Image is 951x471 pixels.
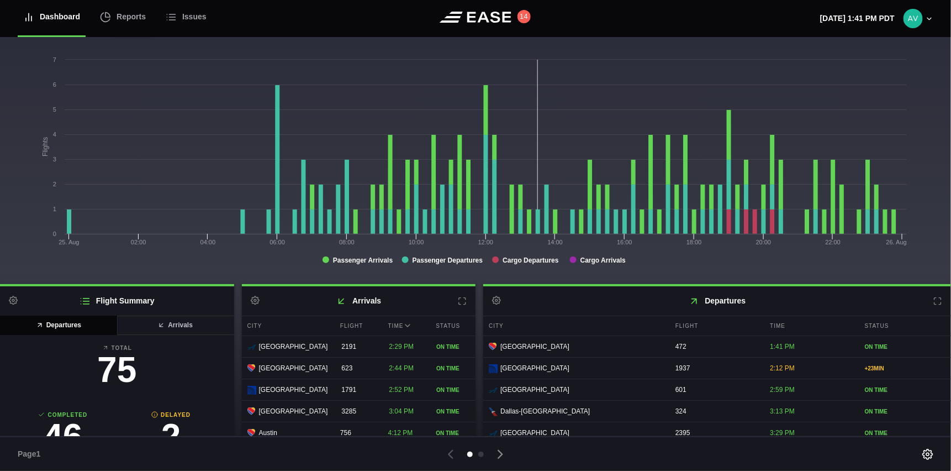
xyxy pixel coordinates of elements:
div: ON TIME [436,386,470,394]
div: + 23 MIN [865,364,945,373]
a: Total75 [9,344,225,393]
b: Total [9,344,225,352]
span: [GEOGRAPHIC_DATA] [259,385,328,395]
text: 5 [53,106,56,113]
text: 20:00 [756,239,772,245]
text: 2 [53,181,56,187]
span: [GEOGRAPHIC_DATA] [500,385,569,395]
div: ON TIME [865,429,945,437]
text: 18:00 [686,239,702,245]
div: ON TIME [436,407,470,416]
div: Status [430,316,475,336]
text: 3 [53,156,56,163]
button: 14 [517,10,531,23]
div: 472 [670,336,762,357]
span: 3:29 PM [770,429,795,437]
div: Time [383,316,428,336]
span: [GEOGRAPHIC_DATA] [259,363,328,373]
span: Dallas-[GEOGRAPHIC_DATA] [500,406,590,416]
div: Flight [670,316,762,336]
text: 04:00 [200,239,216,245]
span: 3:13 PM [770,407,795,415]
img: 9eca6f7b035e9ca54b5c6e3bab63db89 [904,9,923,28]
div: 324 [670,401,762,422]
text: 4 [53,131,56,138]
text: 02:00 [131,239,146,245]
h3: 2 [117,419,225,454]
tspan: Flights [41,137,49,156]
a: Completed46 [9,411,117,460]
span: [GEOGRAPHIC_DATA] [500,363,569,373]
text: 14:00 [548,239,563,245]
text: 6 [53,81,56,88]
button: Arrivals [117,316,234,335]
tspan: Cargo Departures [503,257,559,264]
div: ON TIME [436,429,470,437]
div: Time [764,316,856,336]
text: 16:00 [617,239,632,245]
tspan: Cargo Arrivals [580,257,626,264]
div: Status [859,316,951,336]
div: ON TIME [436,343,470,351]
div: City [242,316,332,336]
text: 0 [53,231,56,237]
span: Austin [259,428,277,438]
span: 2:12 PM [770,364,795,372]
b: Delayed [117,411,225,419]
div: 2191 [336,336,381,357]
div: 601 [670,379,762,400]
span: [GEOGRAPHIC_DATA] [259,342,328,352]
span: 2:52 PM [389,386,414,394]
div: 756 [335,422,380,443]
div: 623 [336,358,381,379]
h2: Arrivals [242,286,476,316]
div: 1791 [336,379,381,400]
div: ON TIME [865,386,945,394]
div: ON TIME [865,343,945,351]
div: 3285 [336,401,381,422]
text: 12:00 [478,239,494,245]
p: [DATE] 1:41 PM PDT [820,13,895,24]
div: ON TIME [865,407,945,416]
div: Flight [335,316,380,336]
span: 3:04 PM [389,407,414,415]
text: 7 [53,56,56,63]
span: 2:29 PM [389,343,414,350]
h3: 46 [9,419,117,454]
div: City [483,316,667,336]
h3: 75 [9,352,225,388]
text: 08:00 [339,239,355,245]
span: 4:12 PM [388,429,413,437]
tspan: Passenger Arrivals [333,257,393,264]
tspan: Passenger Departures [413,257,483,264]
text: 10:00 [409,239,424,245]
tspan: 25. Aug [59,239,79,245]
span: Page 1 [18,448,45,460]
span: [GEOGRAPHIC_DATA] [259,406,328,416]
text: 1 [53,206,56,212]
h2: Departures [483,286,951,316]
div: 2395 [670,422,762,443]
tspan: 26. Aug [886,239,907,245]
span: [GEOGRAPHIC_DATA] [500,428,569,438]
span: 2:44 PM [389,364,414,372]
div: 1937 [670,358,762,379]
a: Delayed2 [117,411,225,460]
b: Completed [9,411,117,419]
div: ON TIME [436,364,470,373]
text: 22:00 [826,239,841,245]
text: 06:00 [270,239,285,245]
span: [GEOGRAPHIC_DATA] [500,342,569,352]
span: 2:59 PM [770,386,795,394]
span: 1:41 PM [770,343,795,350]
